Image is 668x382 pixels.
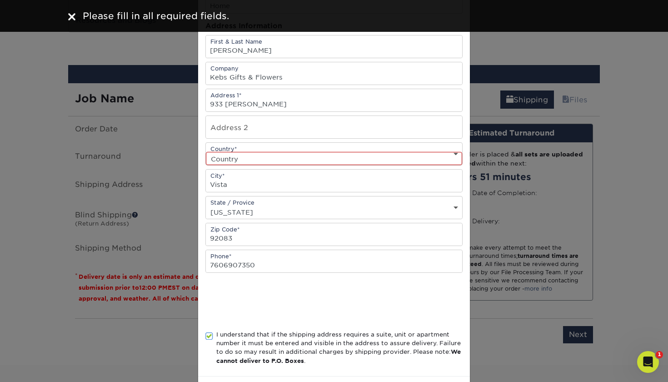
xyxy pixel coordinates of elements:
[216,348,461,364] b: We cannot deliver to P.O. Boxes
[656,351,663,358] span: 1
[216,330,463,366] div: I understand that if the shipping address requires a suite, unit or apartment number it must be e...
[637,351,659,373] iframe: Intercom live chat
[68,13,75,20] img: close
[83,10,229,21] span: Please fill in all required fields.
[205,284,344,319] iframe: reCAPTCHA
